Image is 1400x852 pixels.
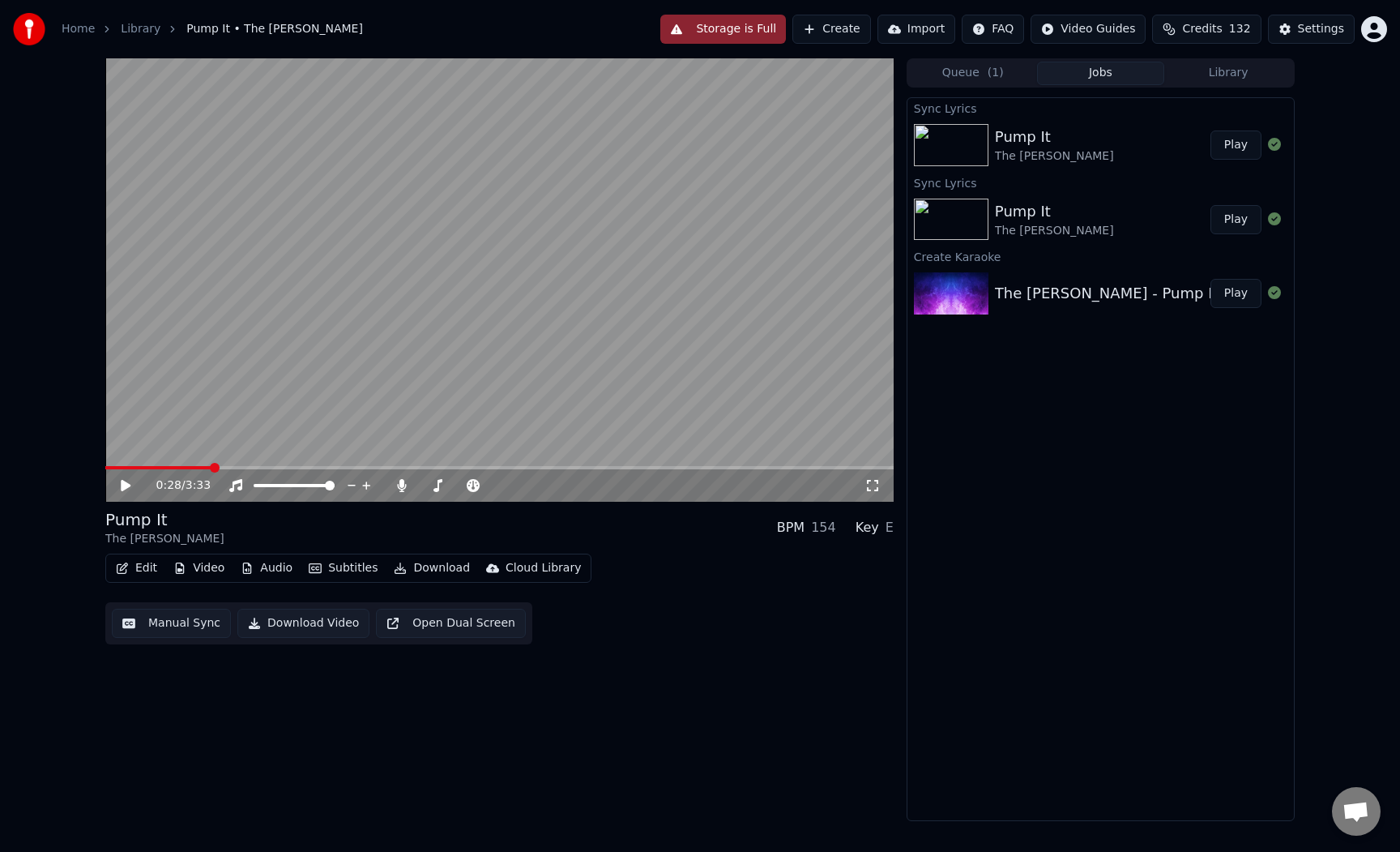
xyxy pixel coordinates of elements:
[186,21,363,37] span: Pump It • The [PERSON_NAME]
[1210,279,1261,308] button: Play
[1182,21,1222,37] span: Credits
[506,560,581,576] div: Cloud Library
[962,15,1024,44] button: FAQ
[376,609,526,638] button: Open Dual Screen
[62,21,95,37] a: Home
[112,609,231,638] button: Manual Sync
[1210,205,1261,234] button: Play
[909,62,1037,85] button: Queue
[877,15,955,44] button: Import
[237,609,369,638] button: Download Video
[234,557,299,580] button: Audio
[105,508,224,531] div: Pump It
[156,477,181,494] span: 0:28
[995,148,1114,165] div: The [PERSON_NAME]
[907,173,1294,192] div: Sync Lyrics
[167,557,231,580] button: Video
[1229,21,1251,37] span: 132
[886,518,894,537] div: E
[1210,131,1261,160] button: Play
[109,557,164,580] button: Edit
[856,518,879,537] div: Key
[660,15,786,44] button: Storage is Full
[792,15,871,44] button: Create
[105,531,224,547] div: The [PERSON_NAME]
[156,477,195,494] div: /
[995,200,1114,223] div: Pump It
[1332,787,1381,836] a: Öppna chatt
[995,126,1114,148] div: Pump It
[995,223,1114,239] div: The [PERSON_NAME]
[1031,15,1146,44] button: Video Guides
[777,518,805,537] div: BPM
[62,21,363,37] nav: breadcrumb
[13,13,45,45] img: youka
[907,246,1294,266] div: Create Karaoke
[1298,21,1344,37] div: Settings
[121,21,160,37] a: Library
[907,98,1294,118] div: Sync Lyrics
[988,65,1004,81] span: ( 1 )
[302,557,384,580] button: Subtitles
[1037,62,1165,85] button: Jobs
[186,477,211,494] span: 3:33
[1152,15,1261,44] button: Credits132
[811,518,836,537] div: 154
[995,282,1219,305] div: The [PERSON_NAME] - Pump It
[387,557,476,580] button: Download
[1164,62,1292,85] button: Library
[1268,15,1355,44] button: Settings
